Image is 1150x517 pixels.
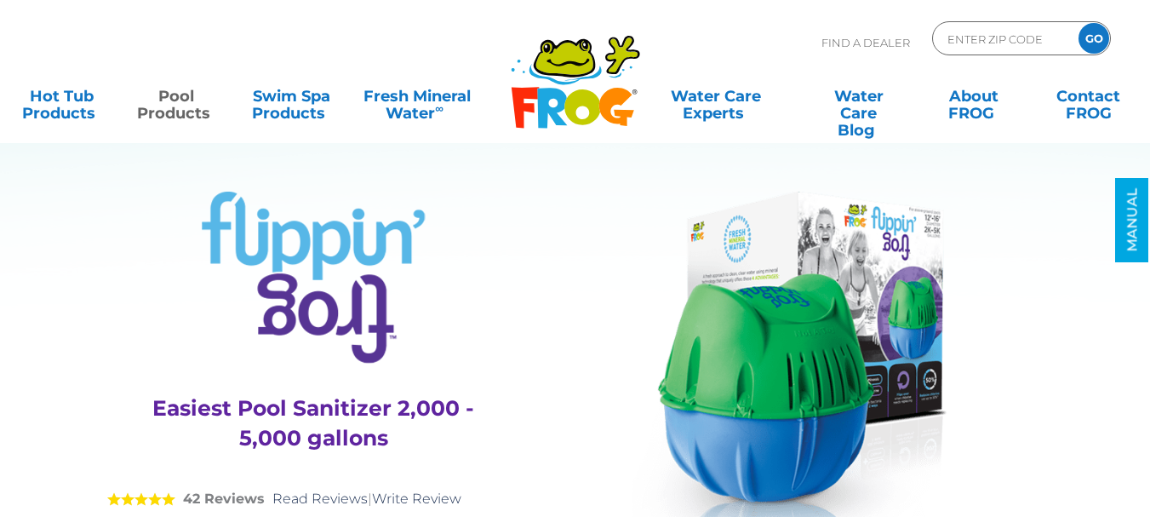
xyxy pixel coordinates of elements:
[1044,79,1133,113] a: ContactFROG
[435,101,443,115] sup: ∞
[946,26,1061,51] input: Zip Code Form
[372,491,461,507] a: Write Review
[814,79,903,113] a: Water CareBlog
[362,79,473,113] a: Fresh MineralWater∞
[821,21,910,64] p: Find A Dealer
[644,79,788,113] a: Water CareExperts
[17,79,106,113] a: Hot TubProducts
[1078,23,1109,54] input: GO
[202,192,426,364] img: Product Logo
[107,492,175,506] span: 5
[183,491,265,507] strong: 42 Reviews
[929,79,1018,113] a: AboutFROG
[1116,178,1149,262] a: MANUAL
[247,79,336,113] a: Swim SpaProducts
[132,79,221,113] a: PoolProducts
[272,491,368,507] a: Read Reviews
[129,393,499,453] h3: Easiest Pool Sanitizer 2,000 - 5,000 gallons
